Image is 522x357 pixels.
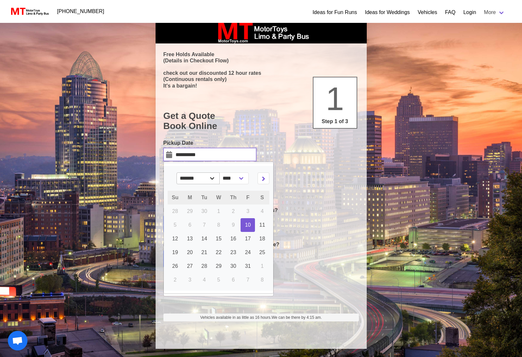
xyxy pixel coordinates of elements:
span: 30 [230,263,236,269]
a: [PHONE_NUMBER] [53,5,108,18]
span: 16 [230,236,236,241]
span: 22 [216,250,222,255]
span: 13 [187,236,193,241]
a: Vehicles [418,8,437,16]
span: 29 [216,263,222,269]
img: box_logo_brand.jpeg [212,20,310,43]
span: 1 [261,263,264,269]
span: 6 [188,222,191,228]
span: Th [230,195,237,200]
a: Login [463,8,476,16]
a: Ideas for Weddings [365,8,410,16]
a: 22 [211,246,226,259]
label: Pickup Date [163,139,256,147]
p: (Continuous rentals only) [163,76,359,82]
span: W [216,195,221,200]
a: 27 [183,259,197,273]
span: 7 [246,277,249,283]
a: 14 [197,232,211,246]
span: 8 [217,222,220,228]
span: Tu [201,195,207,200]
span: 10 [245,222,251,228]
span: 15 [216,236,222,241]
span: 4 [203,277,206,283]
span: 18 [259,236,265,241]
span: 17 [245,236,251,241]
a: 21 [197,246,211,259]
a: 23 [226,246,241,259]
span: F [246,195,249,200]
a: Ideas for Fun Runs [312,8,357,16]
span: 28 [172,208,178,214]
a: 19 [168,246,183,259]
span: 7 [203,222,206,228]
span: 26 [172,263,178,269]
a: 16 [226,232,241,246]
span: 4 [261,208,264,214]
a: 25 [255,246,269,259]
p: Free Holds Available [163,51,359,57]
span: 2 [174,277,177,283]
span: We can be there by 4:15 am. [272,315,322,320]
a: 13 [183,232,197,246]
span: 21 [201,250,207,255]
span: 12 [172,236,178,241]
span: 6 [232,277,235,283]
p: (Details in Checkout Flow) [163,57,359,64]
span: 3 [246,208,249,214]
span: 30 [201,208,207,214]
a: 10 [241,218,255,232]
span: 25 [259,250,265,255]
span: 11 [259,222,265,228]
span: 28 [201,263,207,269]
p: Step 1 of 3 [316,118,354,125]
span: 20 [187,250,193,255]
span: 5 [217,277,220,283]
div: Open chat [8,331,27,350]
a: 17 [241,232,255,246]
a: 30 [226,259,241,273]
span: 14 [201,236,207,241]
p: check out our discounted 12 hour rates [163,70,359,76]
a: 20 [183,246,197,259]
span: 8 [261,277,264,283]
span: 9 [232,222,235,228]
span: Su [172,195,178,200]
span: 29 [187,208,193,214]
a: 29 [211,259,226,273]
a: 18 [255,232,269,246]
span: 2 [232,208,235,214]
span: Vehicles available in as little as 16 hours. [200,315,322,320]
a: More [480,6,509,19]
a: FAQ [445,8,455,16]
span: 31 [245,263,251,269]
h1: Get a Quote Book Online [163,111,359,131]
a: 26 [168,259,183,273]
span: 1 [326,80,344,117]
a: 12 [168,232,183,246]
a: 28 [197,259,211,273]
a: 24 [241,246,255,259]
span: M [188,195,192,200]
span: 1 [217,208,220,214]
img: MotorToys Logo [9,7,49,16]
span: 5 [174,222,177,228]
a: 11 [255,218,269,232]
a: 31 [241,259,255,273]
span: 19 [172,250,178,255]
span: 3 [188,277,191,283]
span: S [261,195,264,200]
span: 27 [187,263,193,269]
a: 15 [211,232,226,246]
span: 23 [230,250,236,255]
p: It's a bargain! [163,83,359,89]
span: 24 [245,250,251,255]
